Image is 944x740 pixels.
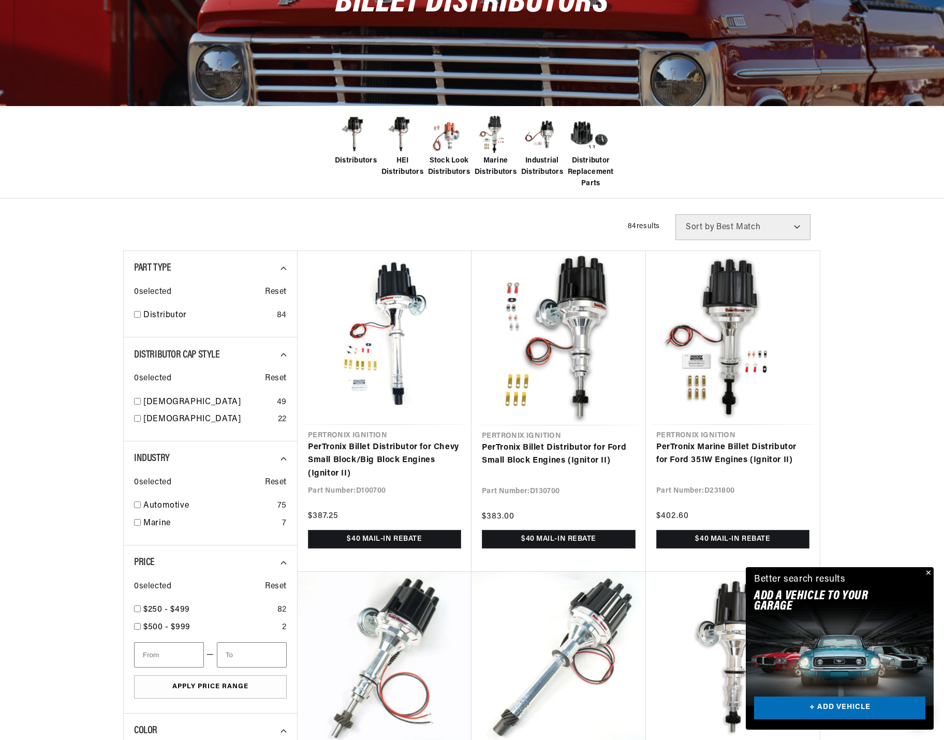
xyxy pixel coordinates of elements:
[475,155,517,179] span: Marine Distributors
[381,155,423,179] span: HEI Distributors
[134,372,171,386] span: 0 selected
[568,155,614,190] span: Distributor Replacement Parts
[428,155,470,179] span: Stock Look Distributors
[521,114,563,179] a: Industrial Distributors Industrial Distributors
[143,623,190,631] span: $500 - $999
[282,621,287,634] div: 2
[265,286,287,299] span: Reset
[134,286,171,299] span: 0 selected
[921,567,934,580] button: Close
[568,114,609,190] a: Distributor Replacement Parts Distributor Replacement Parts
[475,114,516,179] a: Marine Distributors Marine Distributors
[143,413,274,426] a: [DEMOGRAPHIC_DATA]
[277,309,287,322] div: 84
[134,726,157,736] span: Color
[381,114,423,155] img: HEI Distributors
[143,605,190,614] span: $250 - $499
[217,642,287,668] input: To
[277,603,287,617] div: 82
[335,155,377,167] span: Distributors
[134,453,170,464] span: Industry
[482,441,636,468] a: PerTronix Billet Distributor for Ford Small Block Engines (Ignitor II)
[686,223,714,231] span: Sort by
[143,517,278,530] a: Marine
[754,572,846,587] div: Better search results
[521,114,563,155] img: Industrial Distributors
[134,476,171,490] span: 0 selected
[628,223,660,230] span: 84 results
[656,441,809,467] a: PerTronix Marine Billet Distributor for Ford 351W Engines (Ignitor II)
[428,114,469,155] img: Stock Look Distributors
[143,396,273,409] a: [DEMOGRAPHIC_DATA]
[381,114,423,179] a: HEI Distributors HEI Distributors
[134,350,220,360] span: Distributor Cap Style
[265,372,287,386] span: Reset
[277,396,287,409] div: 49
[134,263,171,273] span: Part Type
[134,675,287,699] button: Apply Price Range
[308,441,461,481] a: PerTronix Billet Distributor for Chevy Small Block/Big Block Engines (Ignitor II)
[277,499,287,513] div: 75
[143,309,273,322] a: Distributor
[475,114,516,155] img: Marine Distributors
[335,114,376,167] a: Distributors Distributors
[568,114,609,155] img: Distributor Replacement Parts
[675,214,810,240] select: Sort by
[335,114,376,155] img: Distributors
[282,517,287,530] div: 7
[278,413,287,426] div: 22
[134,557,155,568] span: Price
[428,114,469,179] a: Stock Look Distributors Stock Look Distributors
[754,697,925,720] a: + ADD VEHICLE
[521,155,563,179] span: Industrial Distributors
[207,648,214,662] span: —
[143,499,273,513] a: Automotive
[754,591,899,612] h2: Add A VEHICLE to your garage
[134,642,204,668] input: From
[265,580,287,594] span: Reset
[134,580,171,594] span: 0 selected
[265,476,287,490] span: Reset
